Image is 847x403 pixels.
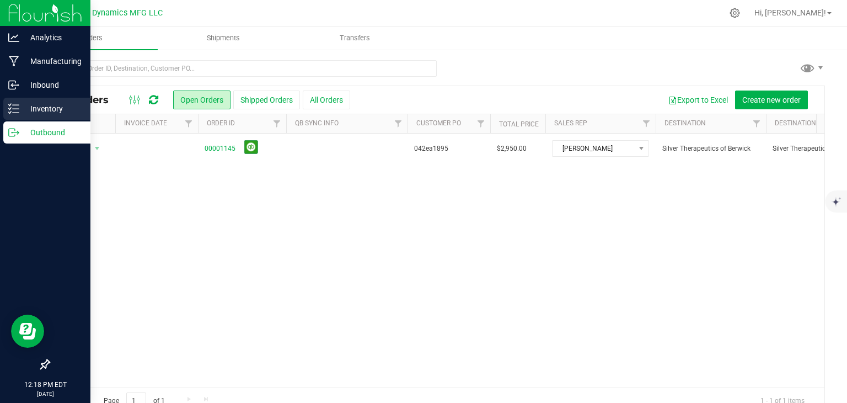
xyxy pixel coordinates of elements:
[664,119,706,127] a: Destination
[173,91,230,109] button: Open Orders
[19,31,85,44] p: Analytics
[8,56,19,67] inline-svg: Manufacturing
[192,33,255,43] span: Shipments
[728,8,742,18] div: Manage settings
[499,120,539,128] a: Total Price
[8,127,19,138] inline-svg: Outbound
[19,102,85,115] p: Inventory
[5,380,85,390] p: 12:18 PM EDT
[67,33,117,43] span: Orders
[124,119,167,127] a: Invoice Date
[735,91,808,109] button: Create new order
[416,119,461,127] a: Customer PO
[325,33,385,43] span: Transfers
[49,60,437,77] input: Search Order ID, Destination, Customer PO...
[775,119,830,127] a: Destination DBA
[754,8,826,17] span: Hi, [PERSON_NAME]!
[90,141,104,156] span: select
[19,126,85,139] p: Outbound
[553,141,635,156] span: [PERSON_NAME]
[11,315,44,348] iframe: Resource center
[8,32,19,43] inline-svg: Analytics
[389,114,408,133] a: Filter
[207,119,235,127] a: Order ID
[26,26,158,50] a: Orders
[303,91,350,109] button: All Orders
[661,91,735,109] button: Export to Excel
[158,26,289,50] a: Shipments
[742,96,801,104] span: Create new order
[268,114,286,133] a: Filter
[748,114,766,133] a: Filter
[180,114,198,133] a: Filter
[554,119,587,127] a: Sales Rep
[472,114,490,133] a: Filter
[5,390,85,398] p: [DATE]
[289,26,420,50] a: Transfers
[637,114,656,133] a: Filter
[8,79,19,91] inline-svg: Inbound
[62,8,163,18] span: Modern Dynamics MFG LLC
[19,78,85,92] p: Inbound
[662,144,759,154] span: Silver Therapeutics of Berwick
[233,91,300,109] button: Shipped Orders
[205,144,235,154] a: 00001145
[497,144,527,154] span: $2,950.00
[19,55,85,68] p: Manufacturing
[414,144,484,154] span: 042ea1895
[8,103,19,114] inline-svg: Inventory
[295,119,339,127] a: QB Sync Info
